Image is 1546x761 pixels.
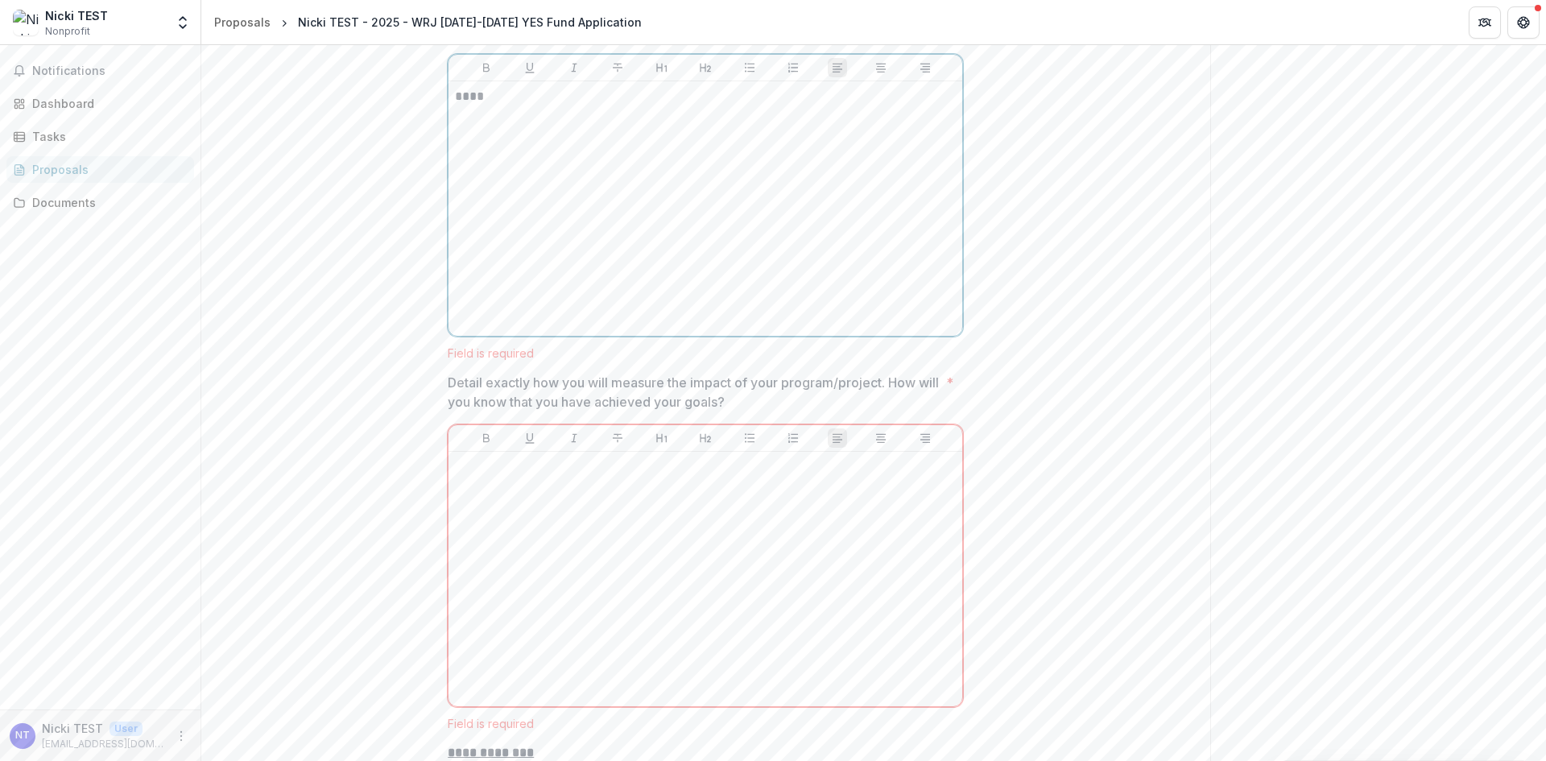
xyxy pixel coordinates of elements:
[110,722,143,736] p: User
[448,717,963,730] div: Field is required
[520,58,539,77] button: Underline
[32,194,181,211] div: Documents
[298,14,642,31] div: Nicki TEST - 2025 - WRJ [DATE]-[DATE] YES Fund Application
[520,428,539,448] button: Underline
[1507,6,1540,39] button: Get Help
[32,64,188,78] span: Notifications
[6,58,194,84] button: Notifications
[42,720,103,737] p: Nicki TEST
[6,123,194,150] a: Tasks
[477,58,496,77] button: Bold
[696,58,715,77] button: Heading 2
[696,428,715,448] button: Heading 2
[564,58,584,77] button: Italicize
[13,10,39,35] img: Nicki TEST
[916,428,935,448] button: Align Right
[916,58,935,77] button: Align Right
[740,58,759,77] button: Bullet List
[15,730,30,741] div: Nicki TEST
[6,189,194,216] a: Documents
[871,428,891,448] button: Align Center
[42,737,165,751] p: [EMAIL_ADDRESS][DOMAIN_NAME]
[208,10,277,34] a: Proposals
[783,428,803,448] button: Ordered List
[448,373,940,412] p: Detail exactly how you will measure the impact of your program/project. How will you know that yo...
[6,156,194,183] a: Proposals
[32,95,181,112] div: Dashboard
[208,10,648,34] nav: breadcrumb
[652,58,672,77] button: Heading 1
[828,58,847,77] button: Align Left
[6,90,194,117] a: Dashboard
[608,428,627,448] button: Strike
[172,6,194,39] button: Open entity switcher
[172,726,191,746] button: More
[871,58,891,77] button: Align Center
[448,346,963,360] div: Field is required
[740,428,759,448] button: Bullet List
[45,24,90,39] span: Nonprofit
[652,428,672,448] button: Heading 1
[32,161,181,178] div: Proposals
[608,58,627,77] button: Strike
[828,428,847,448] button: Align Left
[214,14,271,31] div: Proposals
[477,428,496,448] button: Bold
[32,128,181,145] div: Tasks
[783,58,803,77] button: Ordered List
[1469,6,1501,39] button: Partners
[45,7,108,24] div: Nicki TEST
[564,428,584,448] button: Italicize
